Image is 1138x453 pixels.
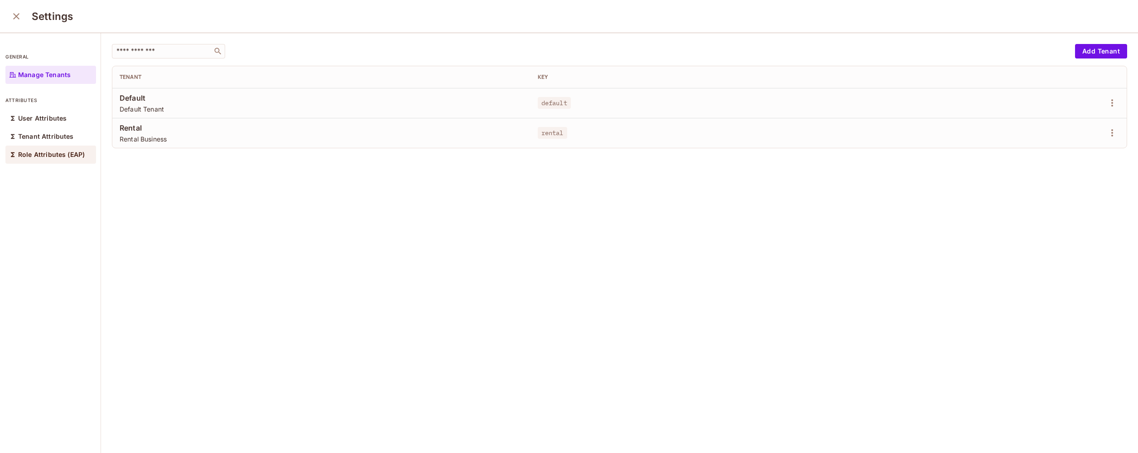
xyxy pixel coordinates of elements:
h3: Settings [32,10,73,23]
p: User Attributes [18,115,67,122]
button: close [7,7,25,25]
p: general [5,53,96,60]
span: Rental Business [120,135,523,143]
span: default [538,97,571,109]
span: rental [538,127,567,139]
p: Role Attributes (EAP) [18,151,85,158]
span: Default Tenant [120,105,523,113]
span: Rental [120,123,523,133]
button: Add Tenant [1075,44,1127,58]
p: Tenant Attributes [18,133,74,140]
div: Key [538,73,941,81]
p: attributes [5,97,96,104]
div: Tenant [120,73,523,81]
span: Default [120,93,523,103]
p: Manage Tenants [18,71,71,78]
